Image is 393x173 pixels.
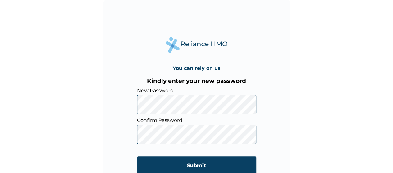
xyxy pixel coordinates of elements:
[137,88,256,93] label: New Password
[137,77,256,84] h3: Kindly enter your new password
[166,37,228,53] img: Reliance Health's Logo
[137,117,256,123] label: Confirm Password
[173,65,221,71] h4: You can rely on us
